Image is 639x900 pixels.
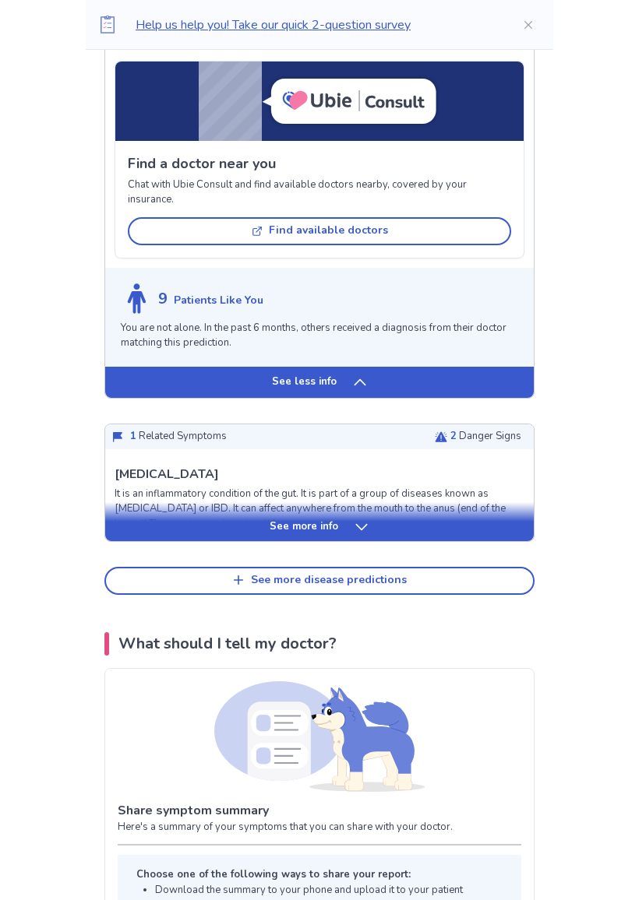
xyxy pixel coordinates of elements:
span: 2 [450,429,457,443]
p: Related Symptoms [130,429,227,445]
a: Find available doctors [128,211,511,245]
p: See more info [270,519,338,535]
p: Choose one of the following ways to share your report: [136,867,490,883]
p: [MEDICAL_DATA] [115,465,219,483]
img: Ubie Consult [262,62,441,141]
button: Find available doctors [128,217,511,245]
p: What should I tell my doctor? [118,632,337,656]
p: See less info [272,374,337,390]
p: Danger Signs [450,429,521,445]
p: Share symptom summary [118,801,521,820]
span: 1 [130,429,136,443]
p: You are not alone. In the past 6 months, others received a diagnosis from their doctor matching t... [121,321,518,351]
p: Patients Like You [174,292,263,308]
div: See more disease predictions [251,574,407,587]
p: It is an inflammatory condition of the gut. It is part of a group of diseases known as [MEDICAL_D... [115,487,524,533]
p: Find a doctor near you [128,153,511,174]
button: See more disease predictions [104,567,535,595]
p: 9 [158,287,168,311]
p: Help us help you! Take our quick 2-question survey [136,16,497,34]
img: Shiba (Report) [214,681,425,792]
p: Here's a summary of your symptoms that you can share with your doctor. [118,820,521,835]
p: Chat with Ubie Consult and find available doctors nearby, covered by your insurance. [128,178,511,208]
